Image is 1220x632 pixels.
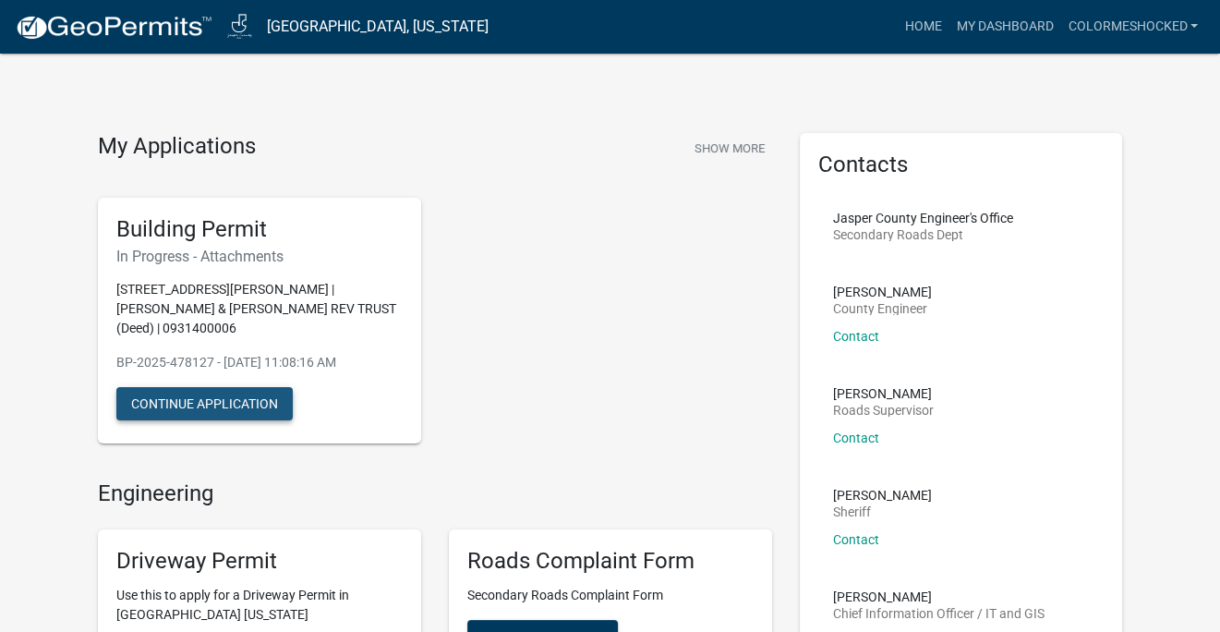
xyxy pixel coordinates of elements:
[833,286,932,298] p: [PERSON_NAME]
[833,228,1013,241] p: Secondary Roads Dept
[1060,9,1205,44] a: ColorMeShocked
[467,586,754,605] p: Secondary Roads Complaint Form
[833,505,932,518] p: Sheriff
[833,329,879,344] a: Contact
[833,607,1045,620] p: Chief Information Officer / IT and GIS
[948,9,1060,44] a: My Dashboard
[818,152,1105,178] h5: Contacts
[467,548,754,575] h5: Roads Complaint Form
[116,248,403,265] h6: In Progress - Attachments
[833,532,879,547] a: Contact
[833,212,1013,225] p: Jasper County Engineer's Office
[98,480,772,507] h4: Engineering
[833,387,934,400] p: [PERSON_NAME]
[897,9,948,44] a: Home
[833,404,934,417] p: Roads Supervisor
[116,387,293,420] button: Continue Application
[116,216,403,243] h5: Building Permit
[267,11,489,43] a: [GEOGRAPHIC_DATA], [US_STATE]
[833,431,879,445] a: Contact
[116,280,403,338] p: [STREET_ADDRESS][PERSON_NAME] | [PERSON_NAME] & [PERSON_NAME] REV TRUST (Deed) | 0931400006
[116,548,403,575] h5: Driveway Permit
[227,14,252,39] img: Jasper County, Iowa
[833,302,932,315] p: County Engineer
[687,133,772,164] button: Show More
[833,590,1045,603] p: [PERSON_NAME]
[833,489,932,502] p: [PERSON_NAME]
[116,586,403,625] p: Use this to apply for a Driveway Permit in [GEOGRAPHIC_DATA] [US_STATE]
[116,353,403,372] p: BP-2025-478127 - [DATE] 11:08:16 AM
[98,133,256,161] h4: My Applications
